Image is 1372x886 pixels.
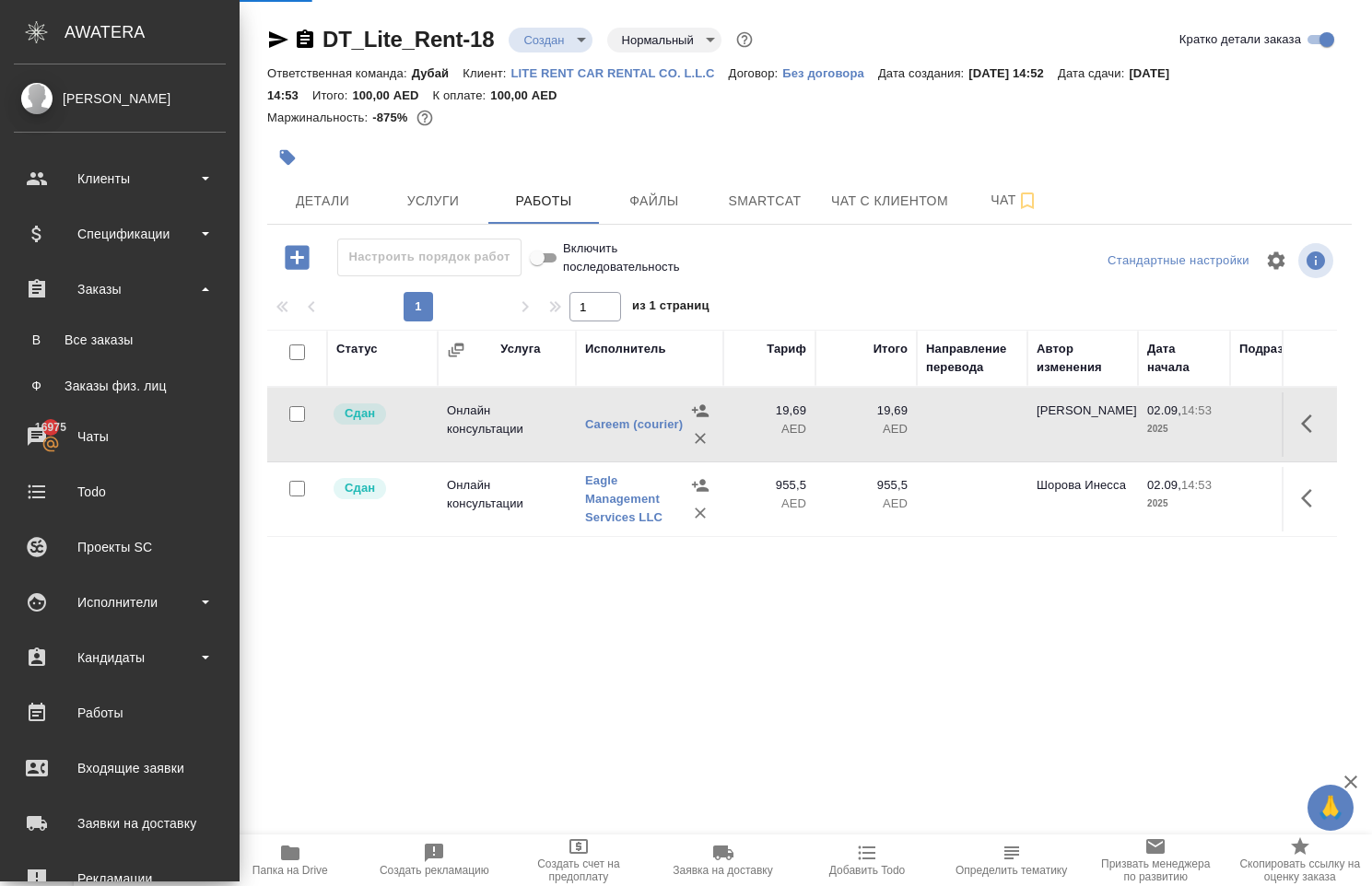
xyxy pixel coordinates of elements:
[686,397,714,425] button: Назначить
[499,190,588,213] span: Работы
[433,88,491,102] p: К оплате:
[352,88,432,102] p: 100,00 AED
[23,377,217,395] div: Заказы физ. лиц
[1147,495,1221,513] p: 2025
[1179,30,1301,49] span: Кратко детали заказа
[64,14,240,51] div: AWATERA
[447,341,465,359] button: Сгруппировать
[267,66,412,80] p: Ответственная команда:
[380,864,489,877] span: Создать рекламацию
[332,402,428,426] div: Менеджер проверил работу исполнителя, передает ее на следующий этап
[795,834,940,886] button: Добавить Todo
[829,864,905,877] span: Добавить Todo
[14,644,226,671] div: Кандидаты
[1147,403,1181,417] p: 02.09,
[1239,340,1334,358] div: Подразделение
[782,64,878,80] a: Без договора
[5,469,235,515] a: Todo
[767,340,806,358] div: Тариф
[1227,834,1372,886] button: Скопировать ссылку на оценку заказа
[632,295,709,321] span: из 1 страниц
[345,479,375,497] p: Сдан
[5,414,235,460] a: 16975Чаты
[1016,190,1038,212] svg: Подписаться
[389,190,477,213] span: Услуги
[336,340,378,358] div: Статус
[5,690,235,736] a: Работы
[14,275,226,303] div: Заказы
[1147,340,1221,377] div: Дата начала
[733,420,806,438] p: AED
[509,28,592,52] div: Создан
[14,699,226,727] div: Работы
[518,32,569,48] button: Создан
[874,340,908,358] div: Итого
[1058,66,1129,80] p: Дата сдачи:
[267,137,308,178] button: Добавить тэг
[14,810,226,837] div: Заявки на доставку
[825,495,908,513] p: AED
[1290,402,1334,446] button: Здесь прячутся важные кнопки
[14,220,226,248] div: Спецификации
[1181,478,1212,492] p: 14:53
[14,88,226,109] div: [PERSON_NAME]
[500,340,540,358] div: Услуга
[294,29,316,51] button: Скопировать ссылку
[14,589,226,616] div: Исполнители
[673,864,772,877] span: Заявка на доставку
[1027,467,1138,531] td: Шорова Инесса
[970,189,1059,212] span: Чат
[322,27,494,52] a: DT_Lite_Rent-18
[585,340,666,358] div: Исполнитель
[926,340,1018,377] div: Направление перевода
[463,66,510,80] p: Клиент:
[14,754,226,782] div: Входящие заявки
[616,32,699,48] button: Нормальный
[507,834,651,886] button: Создать счет на предоплату
[413,106,437,130] button: 975.19 AED;
[1147,420,1221,438] p: 2025
[1290,476,1334,520] button: Здесь прячутся важные кнопки
[345,404,375,423] p: Сдан
[1308,785,1354,831] button: 🙏
[278,190,367,213] span: Детали
[267,111,372,124] p: Маржинальность:
[218,834,363,886] button: Папка на Drive
[563,239,680,276] span: Включить последовательность
[14,367,226,404] a: ФЗаказы физ. лиц
[825,476,908,495] p: 955,5
[610,190,698,213] span: Файлы
[5,800,235,846] a: Заявки на доставку
[1147,478,1181,492] p: 02.09,
[733,402,806,420] p: 19,69
[267,29,289,51] button: Скопировать ссылку для ЯМессенджера
[412,66,463,80] p: Дубай
[252,864,328,877] span: Папка на Drive
[1103,247,1254,275] div: split button
[332,476,428,501] div: Менеджер проверил работу исполнителя, передает ее на следующий этап
[686,472,714,499] button: Назначить
[733,476,806,495] p: 955,5
[1095,857,1217,883] span: Призвать менеджера по развитию
[1315,788,1346,827] span: 🙏
[438,467,576,531] td: Онлайн консультации
[1181,403,1212,417] p: 14:53
[939,834,1084,886] button: Определить тематику
[968,66,1058,80] p: [DATE] 14:52
[5,745,235,791] a: Входящие заявки
[585,417,683,431] a: Careem (courier)
[5,524,235,570] a: Проекты SC
[490,88,570,102] p: 100,00 AED
[956,864,1067,877] span: Определить тематику
[511,66,729,80] p: LITE RENT CAR RENTAL CO. L.L.C
[733,28,756,52] button: Доп статусы указывают на важность/срочность заказа
[729,66,783,80] p: Договор:
[14,321,226,358] a: ВВсе заказы
[312,88,352,102] p: Итого:
[831,190,948,213] span: Чат с клиентом
[14,478,226,506] div: Todo
[23,331,217,349] div: Все заказы
[14,423,226,450] div: Чаты
[1027,392,1138,457] td: [PERSON_NAME]
[733,495,806,513] p: AED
